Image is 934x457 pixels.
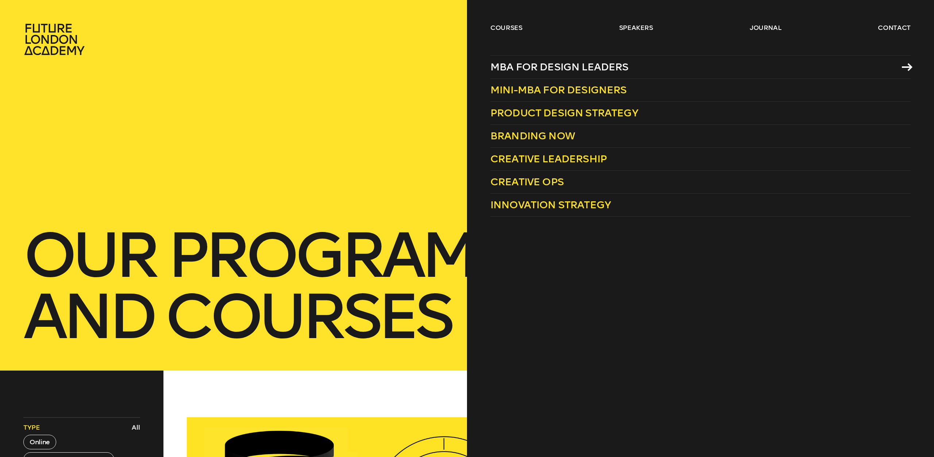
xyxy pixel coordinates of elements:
[490,194,911,217] a: Innovation Strategy
[490,79,911,102] a: Mini-MBA for Designers
[490,125,911,148] a: Branding Now
[490,171,911,194] a: Creative Ops
[490,130,575,142] span: Branding Now
[490,102,911,125] a: Product Design Strategy
[490,55,911,79] a: MBA for Design Leaders
[490,23,522,32] a: courses
[619,23,653,32] a: speakers
[490,61,629,73] span: MBA for Design Leaders
[490,199,611,211] span: Innovation Strategy
[750,23,781,32] a: journal
[490,176,564,188] span: Creative Ops
[490,148,911,171] a: Creative Leadership
[878,23,911,32] a: contact
[490,153,607,165] span: Creative Leadership
[490,107,638,119] span: Product Design Strategy
[490,84,627,96] span: Mini-MBA for Designers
